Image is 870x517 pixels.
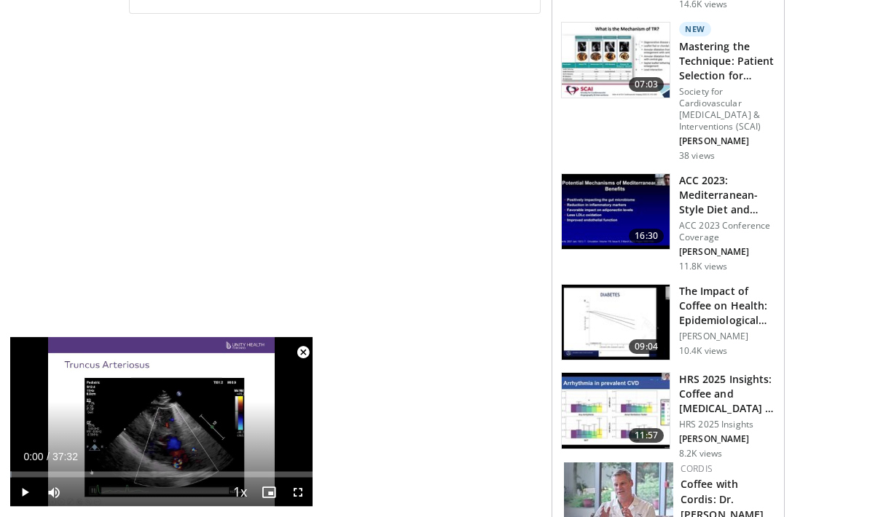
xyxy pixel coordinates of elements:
img: 46ba74d8-0c5a-4151-9c1f-bebe52ea6418.150x105_q85_crop-smart_upscale.jpg [562,285,670,361]
div: Progress Bar [10,472,313,478]
h3: The Impact of Coffee on Health: Epidemiological Evidence on [MEDICAL_DATA],… [679,285,775,328]
p: HRS 2025 Insights [679,419,775,431]
a: 07:03 New Mastering the Technique: Patient Selection for Tricuspid TEER Society for Cardiovascula... [561,23,775,162]
h3: Mastering the Technique: Patient Selection for Tricuspid TEER [679,40,775,84]
video-js: Video Player [10,337,313,507]
p: 11.8K views [679,261,727,273]
p: 8.2K views [679,449,722,460]
button: Close [289,337,318,368]
span: 0:00 [23,451,43,462]
p: [PERSON_NAME] [679,434,775,446]
p: [PERSON_NAME] [679,136,775,148]
button: Playback Rate [225,478,254,507]
img: b0c32e83-cd40-4939-b266-f52db6655e49.150x105_q85_crop-smart_upscale.jpg [562,175,670,250]
a: 16:30 ACC 2023: Mediterranean-Style Diet and Cardiovascular Disease Risk ACC 2023 Conference Cove... [561,174,775,273]
p: [PERSON_NAME] [679,331,775,343]
h3: ACC 2023: Mediterranean-Style Diet and Cardiovascular Disease Risk [679,174,775,218]
span: 11:57 [629,429,664,443]
span: 37:32 [52,451,78,462]
p: 10.4K views [679,346,727,358]
h3: HRS 2025 Insights: Coffee and [MEDICAL_DATA] - Time to Grind the Data [679,373,775,417]
p: ACC 2023 Conference Coverage [679,221,775,244]
p: [PERSON_NAME] [679,247,775,258]
button: Enable picture-in-picture mode [254,478,283,507]
img: 47e2ecf0-ee3f-4e66-94ec-36b848c19fd4.150x105_q85_crop-smart_upscale.jpg [562,23,670,99]
a: Cordis [681,463,713,475]
a: 09:04 The Impact of Coffee on Health: Epidemiological Evidence on [MEDICAL_DATA],… [PERSON_NAME] ... [561,285,775,362]
span: 16:30 [629,229,664,244]
p: New [679,23,711,37]
span: 07:03 [629,78,664,92]
span: 09:04 [629,340,664,355]
button: Fullscreen [283,478,313,507]
p: Society for Cardiovascular [MEDICAL_DATA] & Interventions (SCAI) [679,87,775,133]
span: / [47,451,50,462]
button: Mute [39,478,68,507]
img: 25c04896-53d6-4a05-9178-9b8aabfb644a.150x105_q85_crop-smart_upscale.jpg [562,374,670,449]
p: 38 views [679,151,715,162]
a: 11:57 HRS 2025 Insights: Coffee and [MEDICAL_DATA] - Time to Grind the Data HRS 2025 Insights [PE... [561,373,775,460]
button: Play [10,478,39,507]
